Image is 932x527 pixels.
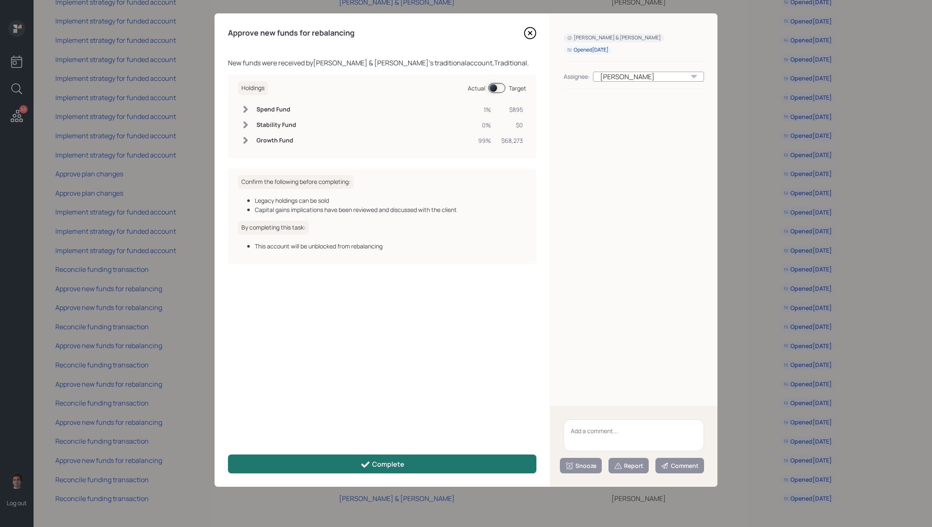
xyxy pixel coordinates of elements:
[228,58,536,68] div: New funds were received by [PERSON_NAME] & [PERSON_NAME] 's traditional account, Traditional .
[256,121,296,129] h6: Stability Fund
[255,196,526,205] div: Legacy holdings can be sold
[238,81,268,95] h6: Holdings
[228,455,536,473] button: Complete
[560,458,602,473] button: Snooze
[468,84,485,93] div: Actual
[228,28,355,38] h4: Approve new funds for rebalancing
[509,84,526,93] div: Target
[593,72,704,82] div: [PERSON_NAME]
[478,121,491,129] div: 0%
[501,136,523,145] div: $68,273
[501,121,523,129] div: $0
[661,462,699,470] div: Comment
[565,462,596,470] div: Snooze
[255,242,526,251] div: This account will be unblocked from rebalancing
[614,462,643,470] div: Report
[655,458,704,473] button: Comment
[478,105,491,114] div: 1%
[501,105,523,114] div: $895
[564,72,590,81] div: Assignee:
[238,221,309,235] h6: By completing this task:
[238,175,354,189] h6: Confirm the following before completing:
[256,106,296,113] h6: Spend Fund
[255,205,526,214] div: Capital gains implications have been reviewed and discussed with the client
[256,137,296,144] h6: Growth Fund
[360,460,404,470] div: Complete
[608,458,649,473] button: Report
[567,34,661,41] div: [PERSON_NAME] & [PERSON_NAME]
[478,136,491,145] div: 99%
[567,46,608,54] div: Opened [DATE]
